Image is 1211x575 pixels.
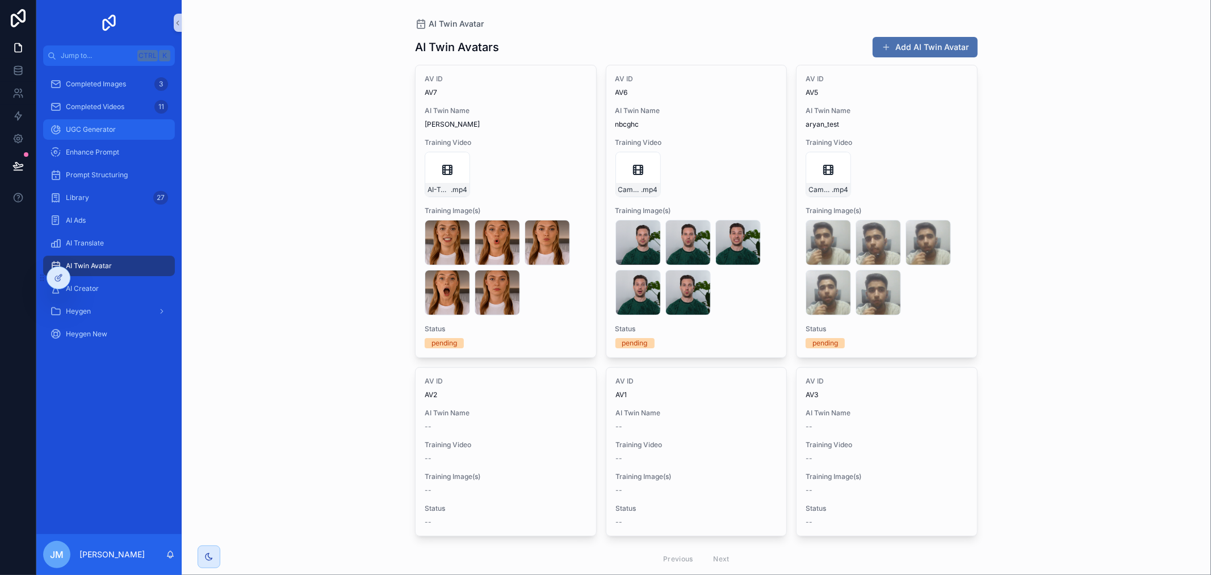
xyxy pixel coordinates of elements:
span: AV2 [425,390,587,399]
span: -- [806,486,812,495]
span: AI Ads [66,216,86,225]
span: AV5 [806,88,968,97]
span: K [160,51,169,60]
span: Heygen New [66,330,107,339]
span: Status [806,504,968,513]
img: App logo [100,14,118,32]
span: Training Video [615,138,778,147]
span: AV ID [425,74,587,84]
div: 27 [153,191,168,205]
span: .mp4 [451,185,467,194]
span: AV3 [806,390,968,399]
span: AV ID [615,74,778,84]
span: AV1 [615,390,778,399]
span: Completed Videos [66,102,124,111]
a: Completed Images3 [43,74,175,94]
span: AI Twin Avatar [66,261,112,270]
span: AI Twin Name [615,409,778,418]
span: Status [425,504,587,513]
h1: AI Twin Avatars [415,39,499,55]
span: AI Twin Name [806,106,968,115]
span: AV ID [806,74,968,84]
div: 11 [154,100,168,114]
span: Camera-Recording---Aug-8,-2025-VEED [618,185,642,194]
div: pending [622,338,648,348]
span: -- [615,454,622,463]
p: [PERSON_NAME] [79,549,145,560]
a: AI Twin Avatar [415,18,484,30]
span: AI Twin Name [806,409,968,418]
span: AI Twin Name [615,106,778,115]
span: -- [615,422,622,431]
span: AI Creator [66,284,99,293]
a: AV IDAV2AI Twin Name--Training Video--Training Image(s)--Status-- [415,367,597,536]
span: Status [425,324,587,334]
span: Training Video [425,138,587,147]
span: AV6 [615,88,778,97]
span: -- [425,422,431,431]
span: Training Video [615,440,778,449]
a: Heygen [43,301,175,322]
a: AV IDAV1AI Twin Name--Training Video--Training Image(s)--Status-- [606,367,787,536]
a: AI Translate [43,233,175,253]
span: -- [806,518,812,527]
span: Training Image(s) [806,206,968,215]
a: Heygen New [43,324,175,344]
span: Training Image(s) [425,472,587,481]
span: Training Image(s) [425,206,587,215]
span: Training Video [806,138,968,147]
span: -- [425,486,431,495]
a: AV IDAV5AI Twin Namearyan_testTraining VideoCamera-Recording---Aug-8,-2025-VEED.mp4Training Image... [796,65,978,358]
span: -- [806,454,812,463]
a: Completed Videos11 [43,97,175,117]
span: Library [66,193,89,202]
span: Status [806,324,968,334]
span: nbcghc [615,120,778,129]
span: Heygen [66,307,91,316]
a: AV IDAV7AI Twin Name[PERSON_NAME]Training VideoAI-Twin-RAW.mp4Training Image(s)Statuspending [415,65,597,358]
span: Training Video [806,440,968,449]
a: AI Twin Avatar [43,256,175,276]
span: Prompt Structuring [66,170,128,180]
a: UGC Generator [43,119,175,140]
div: pending [431,338,457,348]
div: 3 [154,77,168,91]
span: AI Twin Avatar [429,18,484,30]
span: Jump to... [61,51,133,60]
span: -- [615,486,622,495]
span: -- [615,518,622,527]
span: AI-Twin-RAW [428,185,451,194]
span: -- [806,422,812,431]
div: pending [812,338,838,348]
span: Camera-Recording---Aug-8,-2025-VEED [808,185,832,194]
span: .mp4 [642,185,658,194]
span: [PERSON_NAME] [425,120,587,129]
span: AI Twin Name [425,409,587,418]
span: JM [50,548,64,561]
span: -- [425,518,431,527]
div: scrollable content [36,66,182,359]
span: Enhance Prompt [66,148,119,157]
a: AI Creator [43,278,175,299]
span: AV ID [425,377,587,386]
span: Training Video [425,440,587,449]
span: Status [615,324,778,334]
span: AV ID [615,377,778,386]
a: AV IDAV3AI Twin Name--Training Video--Training Image(s)--Status-- [796,367,978,536]
a: AI Ads [43,210,175,231]
span: AI Translate [66,239,104,248]
span: Training Image(s) [615,206,778,215]
a: Library27 [43,188,175,208]
button: Add AI Twin Avatar [873,37,978,57]
span: AI Twin Name [425,106,587,115]
span: AV7 [425,88,587,97]
span: AV ID [806,377,968,386]
a: Enhance Prompt [43,142,175,163]
span: -- [425,454,431,463]
span: Ctrl [137,50,158,61]
button: Jump to...CtrlK [43,45,175,66]
a: AV IDAV6AI Twin NamenbcghcTraining VideoCamera-Recording---Aug-8,-2025-VEED.mp4Training Image(s)S... [606,65,787,358]
span: Training Image(s) [615,472,778,481]
span: UGC Generator [66,125,116,134]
